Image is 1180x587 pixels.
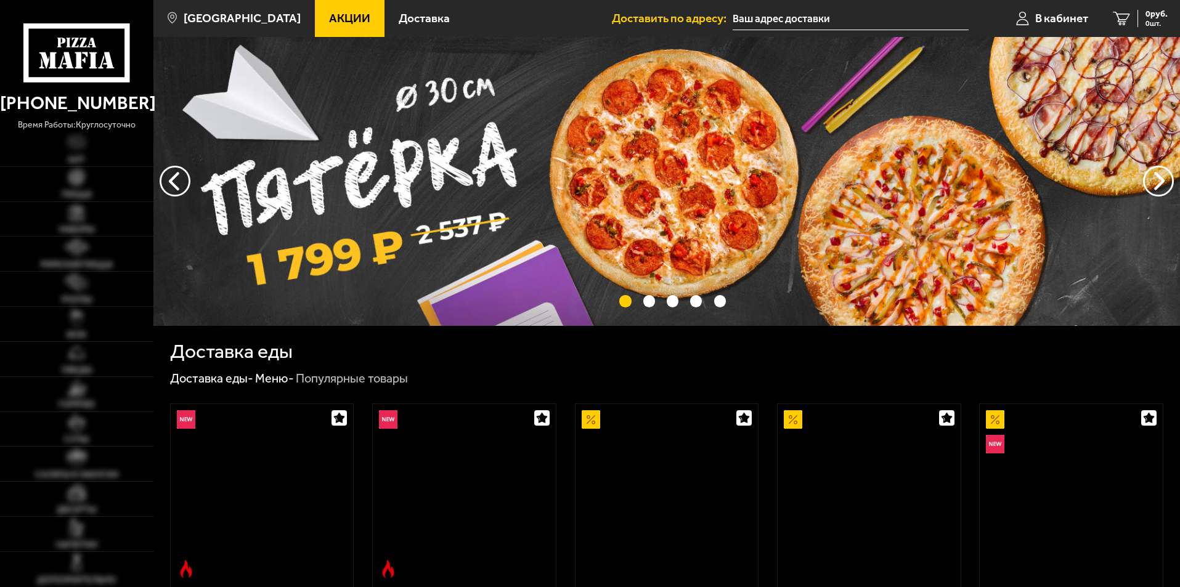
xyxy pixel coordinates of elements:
span: Пицца [62,190,92,199]
img: Акционный [784,410,802,429]
button: точки переключения [643,295,655,307]
a: Меню- [255,371,294,386]
span: Наборы [59,225,94,234]
input: Ваш адрес доставки [733,7,969,30]
button: точки переключения [619,295,631,307]
span: Римская пицца [41,261,113,269]
span: 0 руб. [1145,10,1168,18]
img: Новинка [986,435,1004,453]
h1: Доставка еды [170,342,293,362]
span: 0 шт. [1145,20,1168,27]
a: НовинкаОстрое блюдоРимская с мясным ассорти [373,404,556,584]
span: Салаты и закуски [35,471,118,479]
span: WOK [67,331,87,339]
img: Острое блюдо [379,560,397,578]
a: Доставка еды- [170,371,253,386]
button: точки переключения [667,295,678,307]
img: Акционный [582,410,600,429]
a: АкционныйПепперони 25 см (толстое с сыром) [778,404,961,584]
span: Доставка [399,12,450,24]
img: Новинка [379,410,397,429]
span: Напитки [56,541,97,549]
button: предыдущий [1143,166,1174,196]
button: точки переключения [690,295,702,307]
span: Доставить по адресу: [612,12,733,24]
a: АкционныйНовинкаВсё включено [980,404,1163,584]
span: Хит [68,156,85,164]
span: Десерты [57,506,96,514]
img: Акционный [986,410,1004,429]
span: Роллы [62,296,92,304]
a: НовинкаОстрое блюдоРимская с креветками [171,404,354,584]
img: Острое блюдо [177,560,195,578]
span: Акции [329,12,370,24]
div: Популярные товары [296,371,408,387]
button: точки переключения [714,295,726,307]
span: В кабинет [1035,12,1088,24]
button: следующий [160,166,190,196]
span: [GEOGRAPHIC_DATA] [184,12,301,24]
span: Дополнительно [37,576,116,585]
span: Горячее [59,400,95,409]
span: Обеды [62,366,92,374]
span: Супы [64,435,89,444]
img: Новинка [177,410,195,429]
a: АкционныйАль-Шам 25 см (тонкое тесто) [576,404,759,584]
